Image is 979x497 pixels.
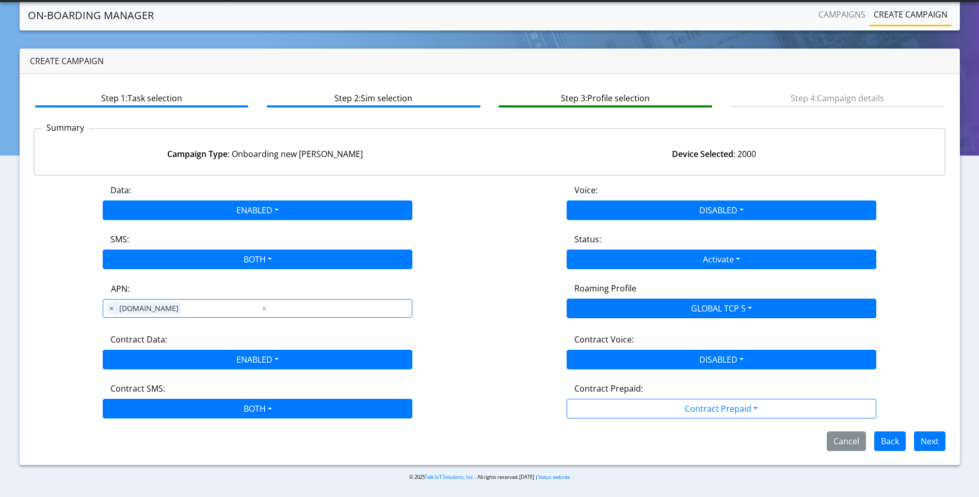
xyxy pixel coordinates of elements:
a: Status website [538,474,570,480]
label: Contract Prepaid: [574,382,643,395]
a: Campaigns [814,4,870,25]
label: Roaming Profile [574,282,636,294]
strong: Campaign Type [167,148,228,160]
div: : 2000 [490,148,939,160]
button: BOTH [103,399,412,418]
button: Contract Prepaid [567,399,876,418]
button: Activate [567,250,876,269]
label: APN: [111,283,130,295]
label: Status: [574,233,601,245]
button: Back [874,431,906,451]
p: © 2025 . All rights reserved.[DATE] | [252,473,727,481]
label: Voice: [574,184,598,196]
button: GLOBAL TCP 5 [567,299,876,318]
p: Summary [42,121,89,134]
button: ENABLED [103,350,412,369]
button: Cancel [827,431,866,451]
span: × [107,302,117,315]
label: Data: [110,184,131,196]
button: Next [914,431,945,451]
button: ENABLED [103,200,412,220]
a: Telit IoT Solutions, Inc. [425,474,475,480]
div: : Onboarding new [PERSON_NAME] [41,148,490,160]
label: Contract SMS: [110,382,165,395]
a: On-Boarding Manager [28,5,154,26]
div: Create campaign [20,49,960,74]
btn: Step 2: Sim selection [267,88,480,107]
label: Contract Data: [110,333,167,346]
span: [DOMAIN_NAME] [117,302,181,315]
btn: Step 3: Profile selection [499,88,712,107]
span: Clear all [260,302,269,315]
button: DISABLED [567,200,876,220]
btn: Step 4: Campaign details [731,88,944,107]
button: DISABLED [567,350,876,369]
label: SMS: [110,233,129,245]
strong: Device Selected [672,148,733,160]
label: Contract Voice: [574,333,634,346]
button: BOTH [103,250,412,269]
a: Create campaign [870,4,952,25]
btn: Step 1: Task selection [35,88,248,107]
